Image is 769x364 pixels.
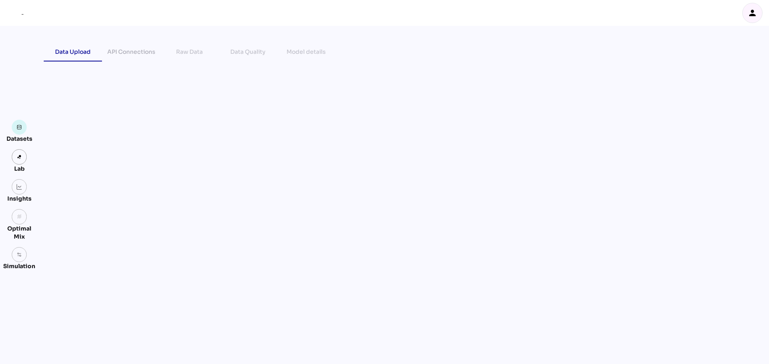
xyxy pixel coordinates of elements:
div: Optimal Mix [3,224,35,241]
div: Raw Data [176,47,203,57]
div: Simulation [3,262,35,270]
div: Insights [7,195,32,203]
div: Data Upload [55,47,91,57]
div: Data Quality [230,47,266,57]
img: data.svg [17,125,22,130]
div: API Connections [107,47,155,57]
div: Datasets [6,135,32,143]
i: grain [17,214,22,220]
div: Lab [11,165,28,173]
img: graph.svg [17,184,22,190]
div: mediaROI [6,4,24,22]
i: person [748,8,757,18]
div: Model details [287,47,326,57]
img: settings.svg [17,252,22,258]
img: lab.svg [17,154,22,160]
